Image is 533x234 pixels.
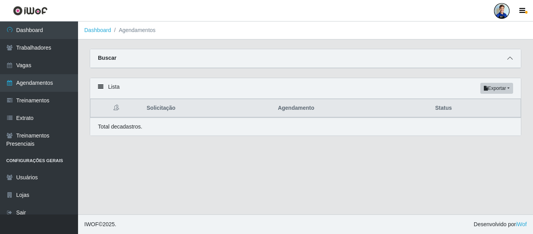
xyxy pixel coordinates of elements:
button: Exportar [480,83,513,94]
span: IWOF [84,221,99,227]
nav: breadcrumb [78,21,533,39]
img: CoreUI Logo [13,6,48,16]
th: Solicitação [142,99,273,118]
p: Total de cadastros. [98,123,142,131]
div: Lista [90,78,521,99]
th: Agendamento [273,99,430,118]
a: iWof [516,221,527,227]
a: Dashboard [84,27,111,33]
span: Desenvolvido por [474,220,527,229]
strong: Buscar [98,55,116,61]
li: Agendamentos [111,26,156,34]
th: Status [430,99,521,118]
span: © 2025 . [84,220,116,229]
